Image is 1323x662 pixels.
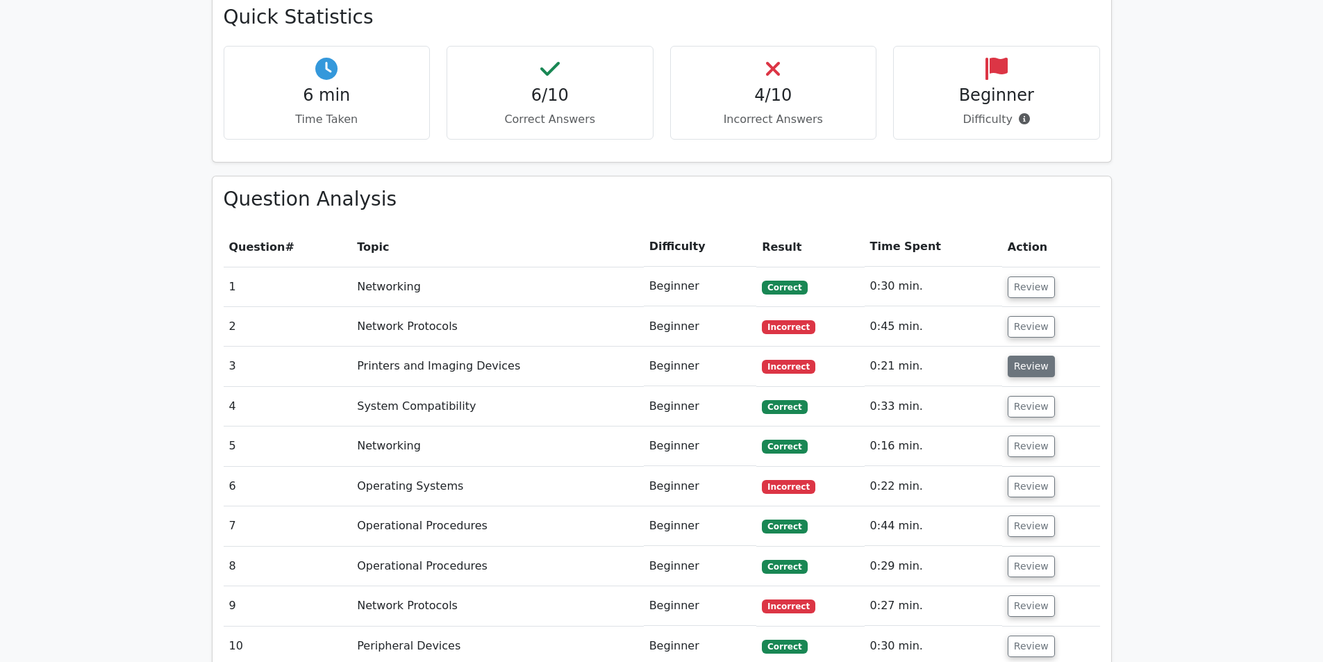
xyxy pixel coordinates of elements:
[351,267,643,306] td: Networking
[644,347,757,386] td: Beginner
[865,547,1002,586] td: 0:29 min.
[458,85,642,106] h4: 6/10
[224,267,352,306] td: 1
[224,188,1100,211] h3: Question Analysis
[351,387,643,427] td: System Compatibility
[224,347,352,386] td: 3
[644,467,757,506] td: Beginner
[762,560,807,574] span: Correct
[644,267,757,306] td: Beginner
[865,307,1002,347] td: 0:45 min.
[351,467,643,506] td: Operating Systems
[762,281,807,295] span: Correct
[1008,556,1055,577] button: Review
[682,111,865,128] p: Incorrect Answers
[224,547,352,586] td: 8
[865,427,1002,466] td: 0:16 min.
[762,440,807,454] span: Correct
[1008,316,1055,338] button: Review
[1008,476,1055,497] button: Review
[1008,356,1055,377] button: Review
[865,347,1002,386] td: 0:21 min.
[351,307,643,347] td: Network Protocols
[1008,595,1055,617] button: Review
[351,547,643,586] td: Operational Procedures
[682,85,865,106] h4: 4/10
[224,307,352,347] td: 2
[762,360,815,374] span: Incorrect
[865,506,1002,546] td: 0:44 min.
[865,467,1002,506] td: 0:22 min.
[224,467,352,506] td: 6
[644,506,757,546] td: Beginner
[229,240,285,254] span: Question
[351,227,643,267] th: Topic
[865,267,1002,306] td: 0:30 min.
[865,586,1002,626] td: 0:27 min.
[351,347,643,386] td: Printers and Imaging Devices
[224,387,352,427] td: 4
[224,506,352,546] td: 7
[644,547,757,586] td: Beginner
[762,640,807,654] span: Correct
[1008,515,1055,537] button: Review
[762,520,807,533] span: Correct
[351,586,643,626] td: Network Protocols
[1008,396,1055,417] button: Review
[1008,276,1055,298] button: Review
[224,227,352,267] th: #
[644,387,757,427] td: Beginner
[905,111,1088,128] p: Difficulty
[762,400,807,414] span: Correct
[762,320,815,334] span: Incorrect
[224,427,352,466] td: 5
[351,427,643,466] td: Networking
[224,586,352,626] td: 9
[644,586,757,626] td: Beginner
[235,85,419,106] h4: 6 min
[1008,436,1055,457] button: Review
[644,227,757,267] th: Difficulty
[351,506,643,546] td: Operational Procedures
[865,227,1002,267] th: Time Spent
[756,227,864,267] th: Result
[865,387,1002,427] td: 0:33 min.
[762,599,815,613] span: Incorrect
[458,111,642,128] p: Correct Answers
[235,111,419,128] p: Time Taken
[644,427,757,466] td: Beginner
[1008,636,1055,657] button: Review
[762,480,815,494] span: Incorrect
[905,85,1088,106] h4: Beginner
[1002,227,1100,267] th: Action
[644,307,757,347] td: Beginner
[224,6,1100,29] h3: Quick Statistics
